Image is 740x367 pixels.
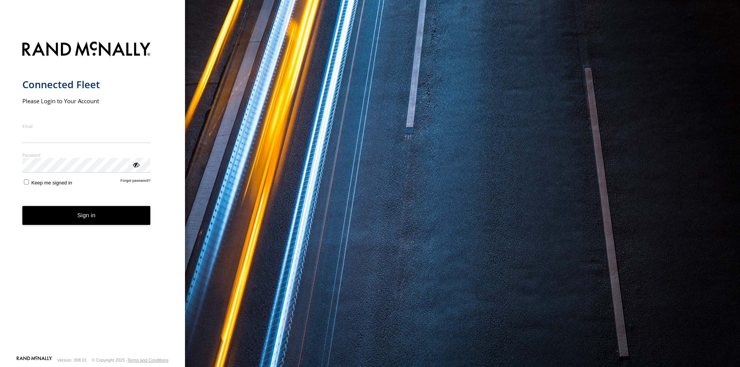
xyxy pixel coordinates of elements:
[22,97,151,105] h2: Please Login to Your Account
[128,358,168,362] a: Terms and Conditions
[22,206,151,225] button: Sign in
[22,78,151,91] h1: Connected Fleet
[57,358,87,362] div: Version: 308.01
[17,356,52,364] a: Visit our Website
[31,180,72,186] span: Keep me signed in
[132,161,140,168] div: ViewPassword
[22,152,151,158] label: Password
[22,123,151,129] label: Email
[121,178,151,186] a: Forgot password?
[22,40,151,60] img: Rand McNally
[24,179,29,184] input: Keep me signed in
[92,358,168,362] div: © Copyright 2025 -
[22,37,163,355] form: main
